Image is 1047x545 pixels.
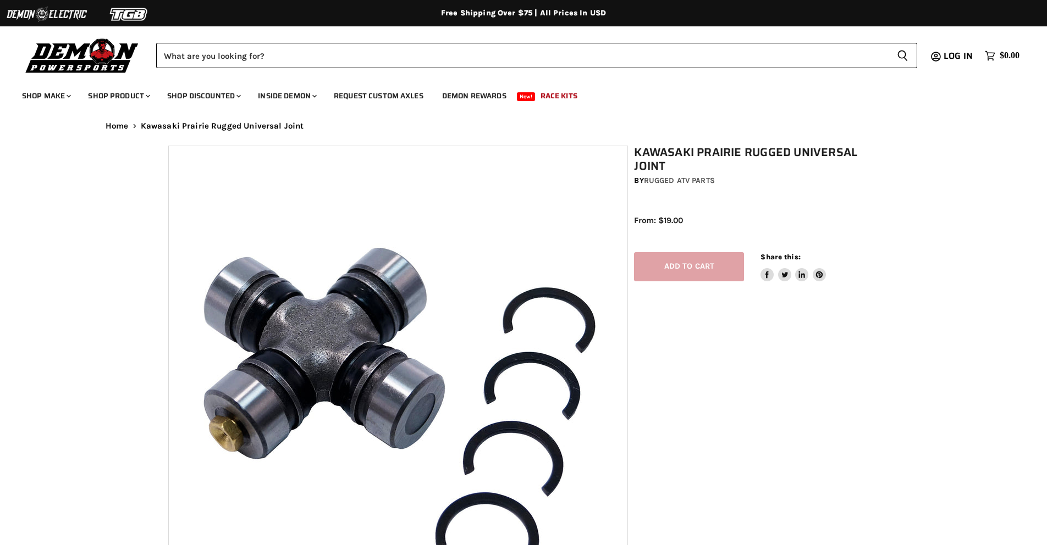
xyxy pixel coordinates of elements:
[106,121,129,131] a: Home
[80,85,157,107] a: Shop Product
[84,8,963,18] div: Free Shipping Over $75 | All Prices In USD
[532,85,586,107] a: Race Kits
[944,49,973,63] span: Log in
[156,43,917,68] form: Product
[250,85,323,107] a: Inside Demon
[434,85,515,107] a: Demon Rewards
[22,36,142,75] img: Demon Powersports
[979,48,1025,64] a: $0.00
[14,85,78,107] a: Shop Make
[5,4,88,25] img: Demon Electric Logo 2
[1000,51,1020,61] span: $0.00
[84,121,963,131] nav: Breadcrumbs
[14,80,1017,107] ul: Main menu
[88,4,170,25] img: TGB Logo 2
[644,176,715,185] a: Rugged ATV Parts
[141,121,304,131] span: Kawasaki Prairie Rugged Universal Joint
[326,85,432,107] a: Request Custom Axles
[761,253,800,261] span: Share this:
[159,85,247,107] a: Shop Discounted
[888,43,917,68] button: Search
[156,43,888,68] input: Search
[634,146,885,173] h1: Kawasaki Prairie Rugged Universal Joint
[939,51,979,61] a: Log in
[634,175,885,187] div: by
[634,215,683,225] span: From: $19.00
[761,252,826,281] aside: Share this:
[517,92,536,101] span: New!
